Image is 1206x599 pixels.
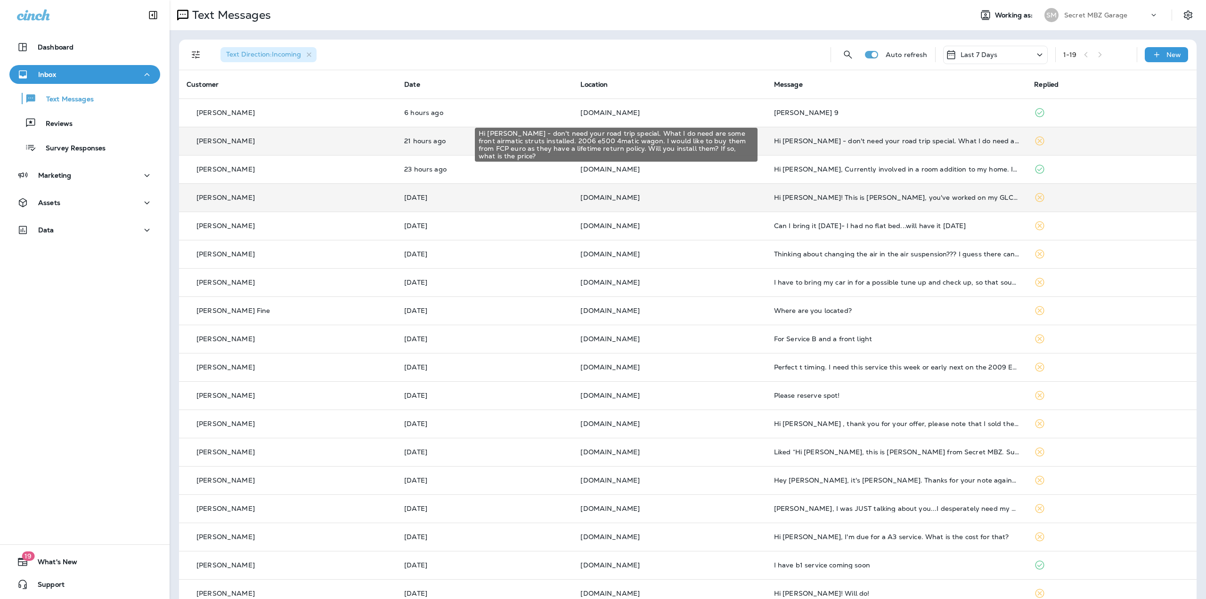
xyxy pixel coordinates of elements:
[196,392,255,399] p: [PERSON_NAME]
[580,193,640,202] span: [DOMAIN_NAME]
[196,222,255,230] p: [PERSON_NAME]
[774,279,1019,286] div: I have to bring my car in for a possible tune up and check up, so that sounds perfect.
[38,226,54,234] p: Data
[774,420,1019,427] div: Hi Jeff , thank you for your offer, please note that I sold the car last March ..
[404,222,565,230] p: Aug 18, 2025 07:46 PM
[196,363,255,371] p: [PERSON_NAME]
[196,476,255,484] p: [PERSON_NAME]
[196,109,255,116] p: [PERSON_NAME]
[404,505,565,512] p: Aug 18, 2025 03:16 PM
[404,165,565,173] p: Aug 19, 2025 05:45 PM
[1180,7,1197,24] button: Settings
[28,558,77,569] span: What's New
[1063,51,1077,58] div: 1 - 19
[226,50,301,58] span: Text Direction : Incoming
[774,80,803,89] span: Message
[196,420,255,427] p: [PERSON_NAME]
[9,221,160,239] button: Data
[774,137,1019,145] div: Hi Jeff - don't need your road trip special. What I do need are some front airmatic struts instal...
[580,363,640,371] span: [DOMAIN_NAME]
[774,335,1019,343] div: For Service B and a front light
[38,71,56,78] p: Inbox
[1166,51,1181,58] p: New
[140,6,166,25] button: Collapse Sidebar
[475,128,758,162] div: Hi [PERSON_NAME] - don't need your road trip special. What I do need are some front airmatic stru...
[774,476,1019,484] div: Hey Jeff, it's Seth. Thanks for your note against my better judgment. I actually took my SL 63 ba...
[9,38,160,57] button: Dashboard
[196,250,255,258] p: [PERSON_NAME]
[995,11,1035,19] span: Working as:
[404,420,565,427] p: Aug 18, 2025 03:27 PM
[774,363,1019,371] div: Perfect t timing. I need this service this week or early next on the 2009 E350. And we schedule p...
[1044,8,1059,22] div: SM
[404,561,565,569] p: Aug 18, 2025 03:15 PM
[196,194,255,201] p: [PERSON_NAME]
[196,561,255,569] p: [PERSON_NAME]
[580,419,640,428] span: [DOMAIN_NAME]
[9,113,160,133] button: Reviews
[774,307,1019,314] div: Where are you located?
[187,80,219,89] span: Customer
[38,43,73,51] p: Dashboard
[196,533,255,541] p: [PERSON_NAME]
[404,279,565,286] p: Aug 18, 2025 04:42 PM
[774,194,1019,201] div: Hi Jeff! This is Amanda, you've worked on my GLC 300 before. I hope you are well! Last time my ca...
[196,279,255,286] p: [PERSON_NAME]
[404,533,565,541] p: Aug 18, 2025 03:15 PM
[9,552,160,571] button: 19What's New
[37,95,94,104] p: Text Messages
[9,65,160,84] button: Inbox
[580,504,640,513] span: [DOMAIN_NAME]
[9,89,160,108] button: Text Messages
[196,590,255,597] p: [PERSON_NAME]
[774,590,1019,597] div: Hi Jeff! Will do!
[38,172,71,179] p: Marketing
[774,533,1019,541] div: Hi Jeff, I'm due for a A3 service. What is the cost for that?
[580,561,640,569] span: [DOMAIN_NAME]
[774,250,1019,258] div: Thinking about changing the air in the air suspension??? I guess there can be water. Ask the boss...
[774,505,1019,512] div: Heyyyy Jeff, I was JUST talking about you...I desperately need my car service, as it is past due....
[580,391,640,400] span: [DOMAIN_NAME]
[404,109,565,116] p: Aug 20, 2025 10:18 AM
[196,448,255,456] p: [PERSON_NAME]
[774,165,1019,173] div: Hi Jeff, Currently involved in a room addition to my home. I will select a couple of dates and ge...
[196,307,270,314] p: [PERSON_NAME] Fine
[404,250,565,258] p: Aug 18, 2025 05:16 PM
[220,47,317,62] div: Text Direction:Incoming
[404,335,565,343] p: Aug 18, 2025 03:57 PM
[404,476,565,484] p: Aug 18, 2025 03:17 PM
[187,45,205,64] button: Filters
[774,561,1019,569] div: I have b1 service coming soon
[580,306,640,315] span: [DOMAIN_NAME]
[9,166,160,185] button: Marketing
[36,144,106,153] p: Survey Responses
[1064,11,1127,19] p: Secret MBZ Garage
[774,222,1019,230] div: Can I bring it tomorrow- I had no flat bed...will have it tomorrow
[196,505,255,512] p: [PERSON_NAME]
[404,80,420,89] span: Date
[404,137,565,145] p: Aug 19, 2025 07:36 PM
[196,137,255,145] p: [PERSON_NAME]
[774,392,1019,399] div: Please reserve spot!
[580,278,640,287] span: [DOMAIN_NAME]
[404,194,565,201] p: Aug 19, 2025 03:46 PM
[404,448,565,456] p: Aug 18, 2025 03:26 PM
[580,448,640,456] span: [DOMAIN_NAME]
[404,392,565,399] p: Aug 18, 2025 03:29 PM
[580,165,640,173] span: [DOMAIN_NAME]
[9,575,160,594] button: Support
[9,138,160,157] button: Survey Responses
[580,222,640,230] span: [DOMAIN_NAME]
[404,307,565,314] p: Aug 18, 2025 04:32 PM
[580,80,608,89] span: Location
[886,51,928,58] p: Auto refresh
[38,199,60,206] p: Assets
[196,165,255,173] p: [PERSON_NAME]
[196,335,255,343] p: [PERSON_NAME]
[580,250,640,258] span: [DOMAIN_NAME]
[28,581,65,592] span: Support
[580,533,640,541] span: [DOMAIN_NAME]
[961,51,998,58] p: Last 7 Days
[404,590,565,597] p: Aug 14, 2025 10:43 AM
[839,45,857,64] button: Search Messages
